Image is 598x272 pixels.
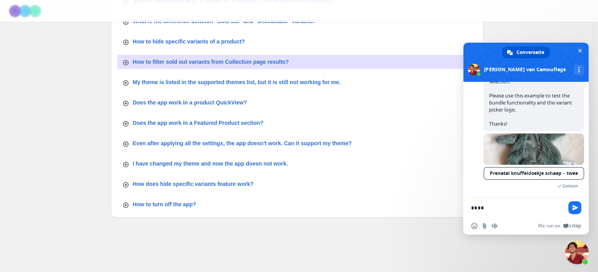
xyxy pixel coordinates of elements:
button: Even after applying all the settings, the app doesn't work. Can it support my theme? [117,136,477,150]
button: How does hide specific variants feature work? [117,177,477,191]
span: We run on [538,223,560,229]
button: How to filter sold out variants from Collection page results? [117,55,477,69]
button: How to hide specific variants of a product? [117,34,477,49]
span: Audiobericht opnemen [491,223,498,229]
span: Gelezen [562,183,578,189]
button: I have changed my theme and now the app doesn not work. [117,157,477,171]
p: My theme is listed in the supported themes list, but it is still not working for me. [133,78,341,86]
a: Prenatal knuffeldoekje schaap – tweedehands en nieuwe knu… [484,167,584,180]
div: Conversatie [502,47,550,58]
span: Stuur een bestand [481,223,487,229]
span: Crisp [569,223,581,229]
div: Chat sluiten [565,241,589,264]
p: How to turn off the app? [133,200,196,208]
p: How to hide specific variants of a product? [133,38,245,45]
span: Emoji invoegen [471,223,477,229]
button: Does the app work in a product QuickView? [117,95,477,110]
p: Even after applying all the settings, the app doesn't work. Can it support my theme? [133,139,352,147]
button: Does the app work in a Featured Product section? [117,116,477,130]
p: How to filter sold out variants from Collection page results? [133,58,289,66]
p: Does the app work in a Featured Product section? [133,119,264,127]
p: I have changed my theme and now the app doesn not work. [133,160,288,168]
p: How does hide specific variants feature work? [133,180,254,188]
div: Meer kanalen [573,65,584,75]
a: We run onCrisp [538,223,581,229]
span: Stuur [568,201,581,214]
button: How to turn off the app? [117,197,477,211]
textarea: Typ een bericht... [471,204,564,211]
span: Conversatie [516,47,544,58]
p: Does the app work in a product QuickView? [133,99,247,106]
span: Chat sluiten [576,47,584,55]
button: My theme is listed in the supported themes list, but it is still not working for me. [117,75,477,89]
